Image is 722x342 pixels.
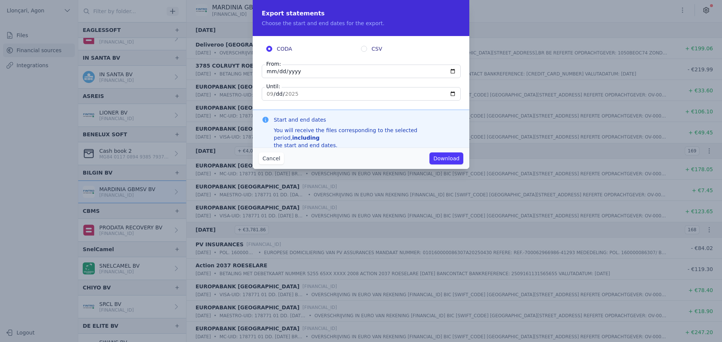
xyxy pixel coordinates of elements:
button: Download [429,152,463,164]
font: Until: [266,83,280,89]
font: Choose the start and end dates for the export. [262,20,384,26]
font: the start and end dates [274,142,336,148]
label: CSV [361,45,456,53]
button: Cancel [259,152,284,164]
font: Download [433,155,460,161]
font: CSV [372,46,382,52]
label: CODA [266,45,361,53]
font: including [292,135,320,141]
font: From: [266,61,281,67]
font: Cancel [262,155,280,161]
font: Start and end dates [274,117,326,123]
font: CODA [277,46,292,52]
font: Export statements [262,10,325,17]
input: CODA [266,46,272,52]
font: You will receive the files corresponding to the selected period, [274,127,417,141]
font: . [336,142,337,148]
input: CSV [361,46,367,52]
